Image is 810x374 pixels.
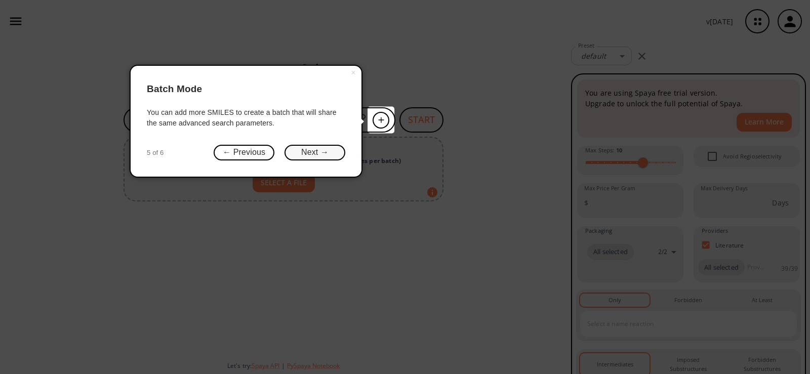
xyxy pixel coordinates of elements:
[147,107,345,129] div: You can add more SMILES to create a batch that will share the same advanced search parameters.
[345,66,361,80] button: Close
[214,145,274,160] button: ← Previous
[147,74,345,105] header: Batch Mode
[285,145,345,160] button: Next →
[147,148,164,158] span: 5 of 6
